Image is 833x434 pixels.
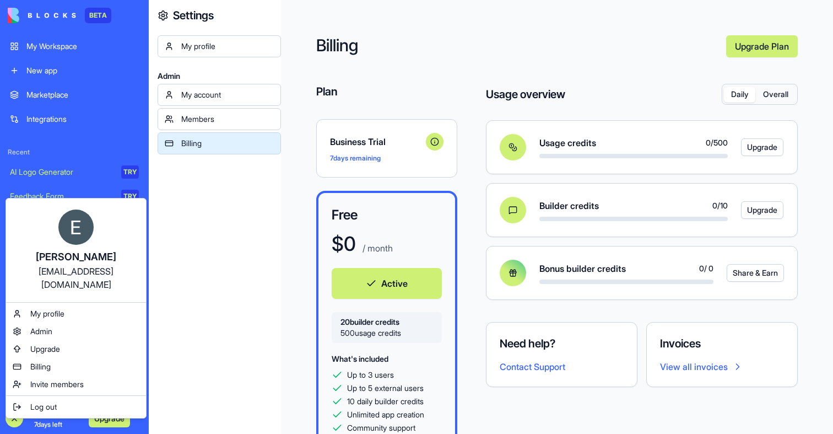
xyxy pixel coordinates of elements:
[121,165,139,179] div: TRY
[30,401,57,412] span: Log out
[8,305,144,323] a: My profile
[8,358,144,376] a: Billing
[30,344,60,355] span: Upgrade
[8,340,144,358] a: Upgrade
[30,326,52,337] span: Admin
[17,249,135,265] div: [PERSON_NAME]
[121,190,139,203] div: TRY
[8,201,144,300] a: [PERSON_NAME][EMAIL_ADDRESS][DOMAIN_NAME]
[30,361,51,372] span: Billing
[8,376,144,393] a: Invite members
[3,148,145,157] span: Recent
[10,167,113,178] div: AI Logo Generator
[30,379,84,390] span: Invite members
[17,265,135,291] div: [EMAIL_ADDRESS][DOMAIN_NAME]
[58,210,94,245] img: ACg8ocKD2aA_oLSvPYFXvT-70N2K7BUTRR0OBDrf54WoVTG-pkeBgQ=s96-c
[8,323,144,340] a: Admin
[10,191,113,202] div: Feedback Form
[30,308,64,319] span: My profile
